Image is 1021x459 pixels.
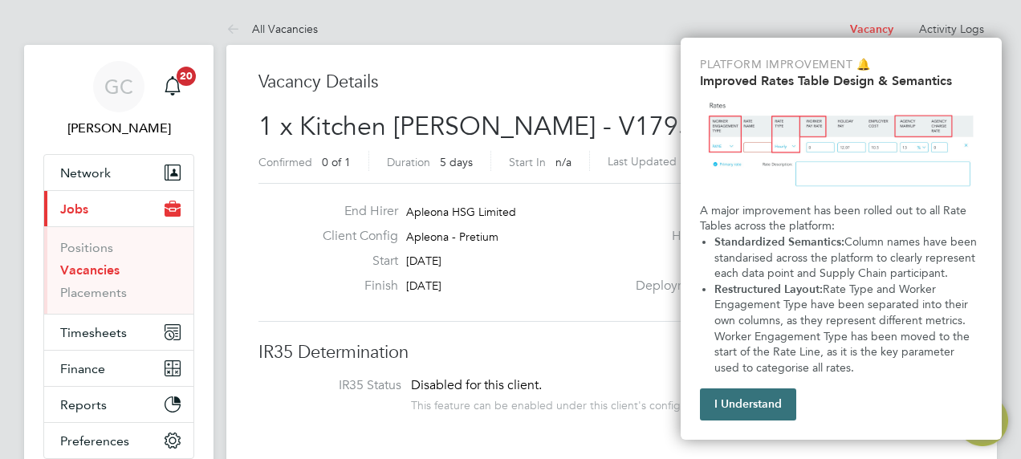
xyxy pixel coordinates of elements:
span: Apleona - Pretium [406,229,498,244]
label: Finish [310,278,398,294]
div: This feature can be enabled under this client's configuration. [411,394,719,412]
label: Client Config [310,228,398,245]
span: GC [104,76,133,97]
span: Column names have been standarised across the platform to clearly represent each data point and S... [714,235,980,280]
strong: Restructured Layout: [714,282,823,296]
a: Vacancies [60,262,120,278]
p: Platform Improvement 🔔 [700,57,982,73]
span: Timesheets [60,325,127,340]
strong: Standardized Semantics: [714,235,844,249]
label: Duration [387,155,430,169]
span: Disabled for this client. [411,377,542,393]
h3: Vacancy Details [258,71,735,94]
span: 20 [177,67,196,86]
span: 1 x Kitchen [PERSON_NAME] - V179507 [258,111,722,142]
label: End Hirer [310,203,398,220]
span: Gordon Caine [43,119,194,138]
label: Hiring Manager [626,228,761,245]
a: Activity Logs [919,22,984,36]
a: All Vacancies [226,22,318,36]
span: n/a [555,155,572,169]
button: I Understand [700,388,796,420]
span: 0 of 1 [322,155,351,169]
a: Go to account details [43,61,194,138]
label: Last Updated [608,154,677,169]
p: A major improvement has been rolled out to all Rate Tables across the platform: [700,203,982,234]
label: Deployment Manager [626,278,761,294]
h3: IR35 Determination [258,341,965,364]
span: Finance [60,361,105,376]
span: Preferences [60,433,129,449]
span: Rate Type and Worker Engagement Type have been separated into their own columns, as they represen... [714,282,973,375]
label: Confirmed [258,155,312,169]
label: PO Manager [626,253,761,270]
label: Start In [509,155,546,169]
span: [DATE] [406,254,441,268]
a: Placements [60,285,127,300]
span: 5 days [440,155,473,169]
img: Updated Rates Table Design & Semantics [700,95,982,197]
span: Jobs [60,201,88,217]
label: IR35 Status [275,377,401,394]
label: Start [310,253,398,270]
span: Network [60,165,111,181]
div: Improved Rate Table Semantics [681,38,1002,440]
label: Site [626,203,761,220]
span: Reports [60,397,107,412]
span: [DATE] [406,278,441,293]
a: Positions [60,240,113,255]
span: Apleona HSG Limited [406,205,516,219]
h2: Improved Rates Table Design & Semantics [700,73,982,88]
a: Vacancy [850,22,893,36]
